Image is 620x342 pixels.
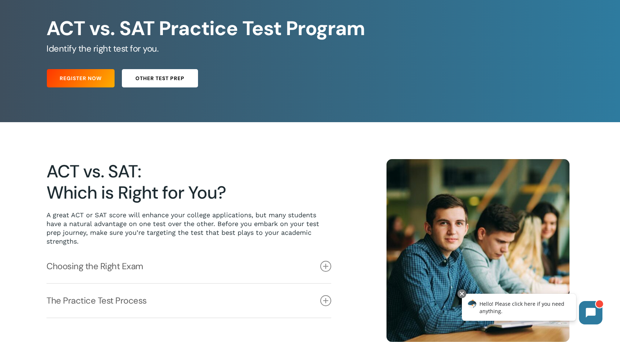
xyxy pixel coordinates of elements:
[47,69,115,87] a: Register Now
[46,17,573,40] h1: ACT vs. SAT Practice Test Program
[454,288,610,332] iframe: Chatbot
[386,159,569,342] img: Happy Students 14
[46,211,331,246] p: A great ACT or SAT score will enhance your college applications, but many students have a natural...
[46,249,331,283] a: Choosing the Right Exam
[122,69,198,87] a: Other Test Prep
[46,284,331,317] a: The Practice Test Process
[60,75,102,82] span: Register Now
[135,75,184,82] span: Other Test Prep
[46,43,573,55] h5: Identify the right test for you.
[46,161,331,203] h2: ACT vs. SAT: Which is Right for You?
